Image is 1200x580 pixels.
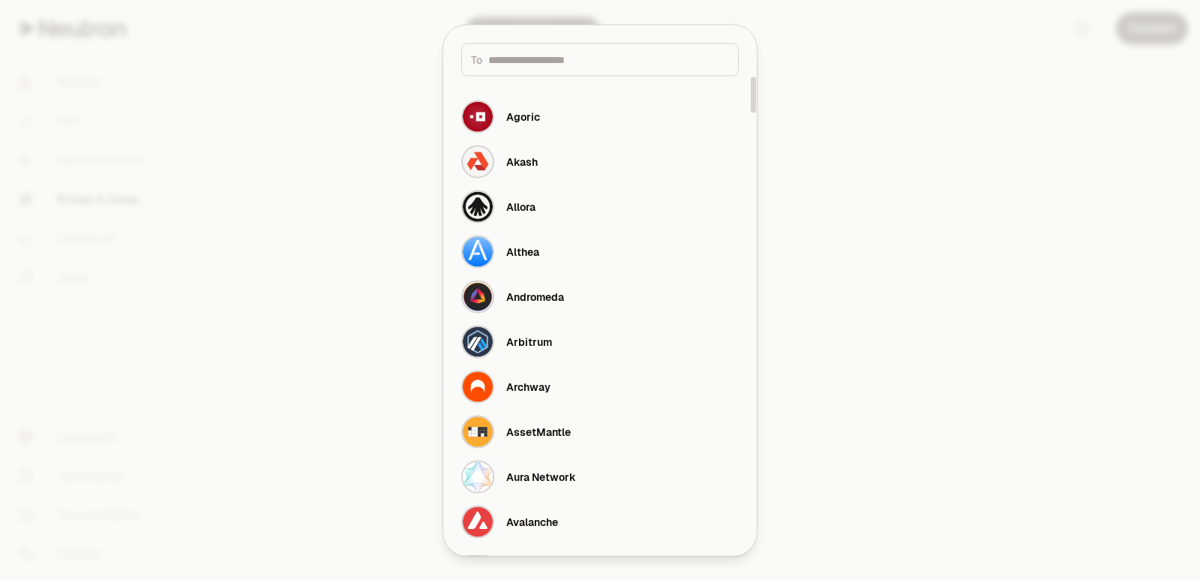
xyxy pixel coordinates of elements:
img: Arbitrum Logo [463,326,493,356]
button: Althea LogoAlthea [452,229,748,274]
button: Aura Network LogoAura Network [452,454,748,499]
div: Andromeda [506,289,564,304]
img: Althea Logo [463,236,493,266]
img: Andromeda Logo [463,281,493,311]
button: AssetMantle LogoAssetMantle [452,409,748,454]
img: Agoric Logo [463,101,493,131]
div: Allora [506,199,535,214]
button: Akash LogoAkash [452,139,748,184]
img: Akash Logo [463,146,493,176]
span: To [471,52,482,67]
div: AssetMantle [506,424,571,439]
img: Avalanche Logo [463,506,493,536]
button: Arbitrum LogoArbitrum [452,319,748,364]
div: Althea [506,244,539,259]
div: Agoric [506,109,540,124]
div: Avalanche [506,514,558,529]
button: Avalanche LogoAvalanche [452,499,748,544]
img: Archway Logo [463,371,493,401]
div: Arbitrum [506,334,552,349]
div: Aura Network [506,469,576,484]
button: Archway LogoArchway [452,364,748,409]
div: Archway [506,379,550,394]
img: AssetMantle Logo [463,416,493,446]
button: Andromeda LogoAndromeda [452,274,748,319]
img: Aura Network Logo [463,461,493,491]
button: Agoric LogoAgoric [452,94,748,139]
img: Allora Logo [463,191,493,221]
button: Allora LogoAllora [452,184,748,229]
div: Akash [506,154,538,169]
